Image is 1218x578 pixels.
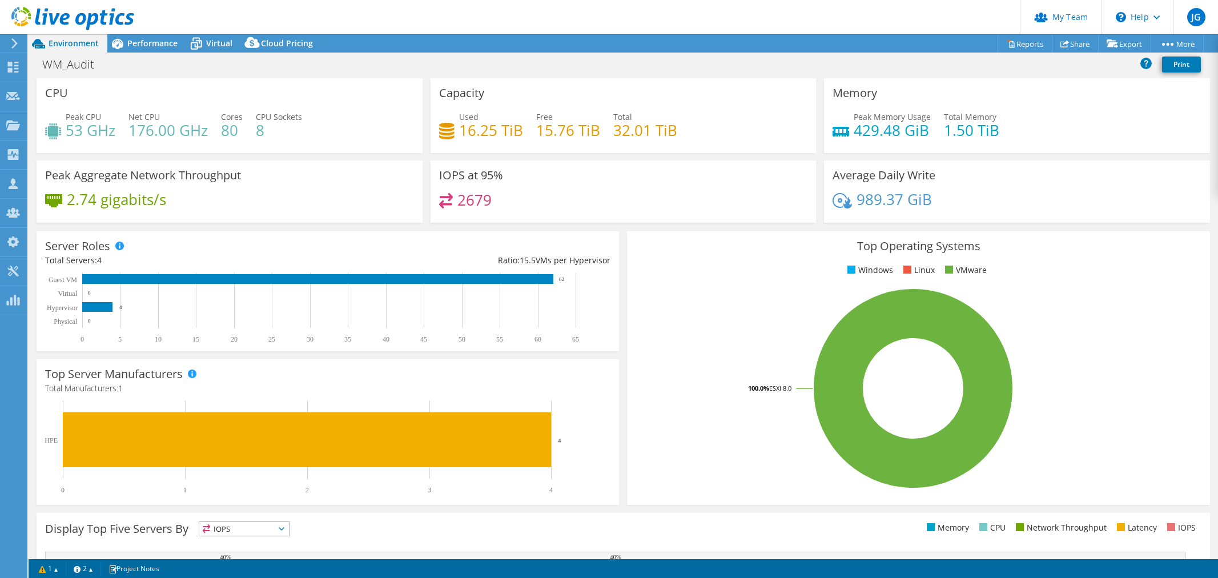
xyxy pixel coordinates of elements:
h3: Memory [833,87,877,99]
span: Virtual [206,38,232,49]
text: 45 [420,335,427,343]
text: 3 [428,486,431,494]
text: 2 [305,486,309,494]
h4: 1.50 TiB [944,124,999,137]
span: 15.5 [520,255,536,266]
a: Project Notes [101,561,167,576]
h3: IOPS at 95% [439,169,503,182]
a: Export [1098,35,1151,53]
text: 40% [220,553,231,560]
span: Total [613,111,632,122]
text: 10 [155,335,162,343]
h4: 53 GHz [66,124,115,137]
span: CPU Sockets [256,111,302,122]
text: 20 [231,335,238,343]
li: Linux [901,264,935,276]
a: Reports [998,35,1052,53]
h3: Average Daily Write [833,169,935,182]
text: 40 [383,335,389,343]
text: 55 [496,335,503,343]
text: 4 [119,304,122,310]
svg: \n [1116,12,1126,22]
text: 30 [307,335,313,343]
span: Cores [221,111,243,122]
text: 62 [559,276,564,282]
h3: Capacity [439,87,484,99]
text: 40% [610,553,621,560]
h4: Total Manufacturers: [45,382,610,395]
span: 1 [118,383,123,394]
h4: 429.48 GiB [854,124,931,137]
text: 38% [153,557,164,564]
span: Used [459,111,479,122]
text: 0 [88,318,91,324]
a: Print [1162,57,1201,73]
text: 35 [344,335,351,343]
tspan: 100.0% [748,384,769,392]
h3: Top Operating Systems [636,240,1201,252]
li: CPU [976,521,1006,534]
div: Ratio: VMs per Hypervisor [328,254,610,267]
h4: 80 [221,124,243,137]
a: More [1151,35,1204,53]
span: JG [1187,8,1205,26]
text: 4 [549,486,553,494]
a: 2 [66,561,101,576]
a: Share [1052,35,1099,53]
span: Peak Memory Usage [854,111,931,122]
span: Performance [127,38,178,49]
text: 1 [183,486,187,494]
text: 15 [192,335,199,343]
li: IOPS [1164,521,1196,534]
text: 65 [572,335,579,343]
text: Virtual [58,290,78,298]
h4: 989.37 GiB [857,193,932,206]
text: HPE [45,436,58,444]
h4: 16.25 TiB [459,124,523,137]
span: IOPS [199,522,289,536]
text: 50 [459,335,465,343]
h3: Top Server Manufacturers [45,368,183,380]
h1: WM_Audit [37,58,112,71]
span: Cloud Pricing [261,38,313,49]
h3: Server Roles [45,240,110,252]
h4: 2.74 gigabits/s [67,193,166,206]
li: VMware [942,264,987,276]
tspan: ESXi 8.0 [769,384,791,392]
h4: 2679 [457,194,492,206]
span: Total Memory [944,111,996,122]
text: Hypervisor [47,304,78,312]
span: Free [536,111,553,122]
text: 4 [558,437,561,444]
span: Net CPU [128,111,160,122]
text: 60 [534,335,541,343]
li: Windows [845,264,893,276]
text: Guest VM [49,276,77,284]
li: Network Throughput [1013,521,1107,534]
h4: 176.00 GHz [128,124,208,137]
h3: CPU [45,87,68,99]
h4: 8 [256,124,302,137]
text: 0 [81,335,84,343]
li: Latency [1114,521,1157,534]
h4: 15.76 TiB [536,124,600,137]
text: 25 [268,335,275,343]
h3: Peak Aggregate Network Throughput [45,169,241,182]
span: Peak CPU [66,111,101,122]
div: Total Servers: [45,254,328,267]
li: Memory [924,521,969,534]
span: Environment [49,38,99,49]
a: 1 [31,561,66,576]
text: 0 [61,486,65,494]
text: Physical [54,318,77,326]
h4: 32.01 TiB [613,124,677,137]
span: 4 [97,255,102,266]
text: 5 [118,335,122,343]
text: 0 [88,290,91,296]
